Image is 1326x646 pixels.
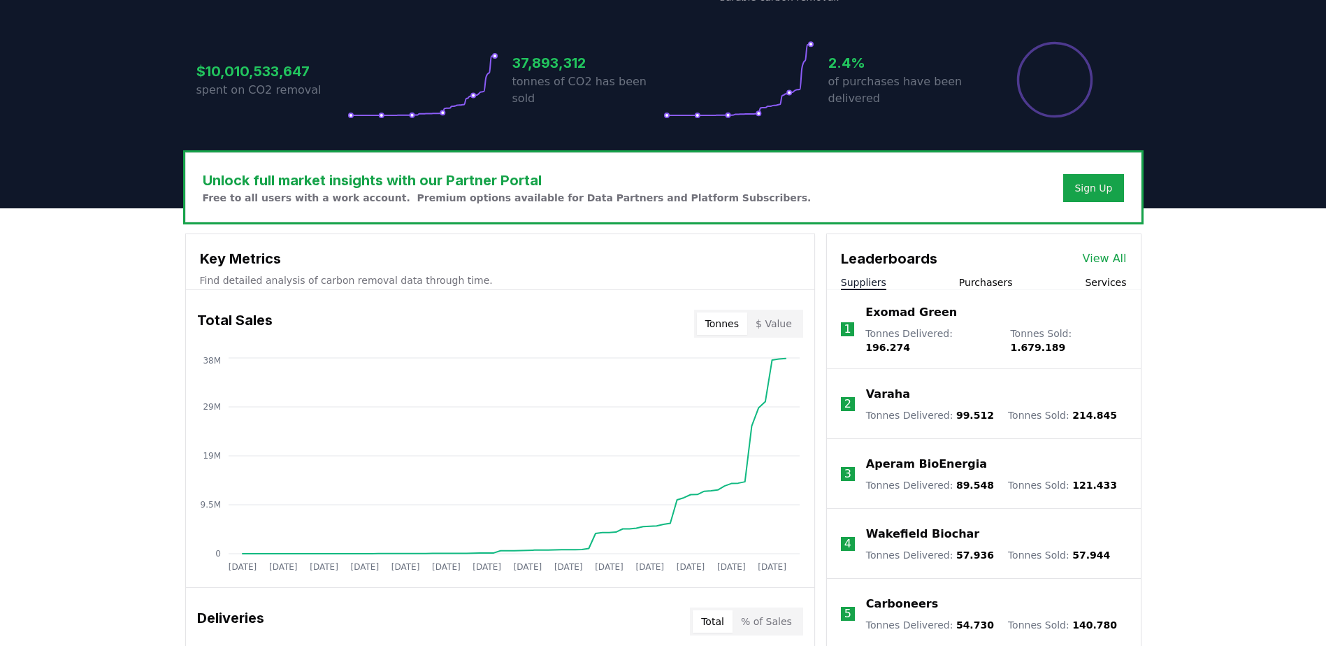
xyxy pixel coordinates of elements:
[350,562,379,572] tspan: [DATE]
[1063,174,1123,202] button: Sign Up
[866,478,994,492] p: Tonnes Delivered :
[1074,181,1112,195] a: Sign Up
[1010,326,1126,354] p: Tonnes Sold :
[391,562,419,572] tspan: [DATE]
[200,273,800,287] p: Find detailed analysis of carbon removal data through time.
[473,562,501,572] tspan: [DATE]
[697,313,747,335] button: Tonnes
[203,170,812,191] h3: Unlock full market insights with our Partner Portal
[956,550,994,561] span: 57.936
[203,451,221,461] tspan: 19M
[1072,619,1117,631] span: 140.780
[959,275,1013,289] button: Purchasers
[828,73,979,107] p: of purchases have been delivered
[215,549,221,559] tspan: 0
[866,548,994,562] p: Tonnes Delivered :
[1083,250,1127,267] a: View All
[197,608,264,636] h3: Deliveries
[717,562,746,572] tspan: [DATE]
[865,304,957,321] a: Exomad Green
[747,313,800,335] button: $ Value
[196,82,347,99] p: spent on CO2 removal
[1085,275,1126,289] button: Services
[1016,41,1094,119] div: Percentage of sales delivered
[228,562,257,572] tspan: [DATE]
[844,466,851,482] p: 3
[844,321,851,338] p: 1
[1010,342,1065,353] span: 1.679.189
[1072,550,1110,561] span: 57.944
[1008,478,1117,492] p: Tonnes Sold :
[1072,480,1117,491] span: 121.433
[866,408,994,422] p: Tonnes Delivered :
[203,356,221,366] tspan: 38M
[841,275,886,289] button: Suppliers
[635,562,664,572] tspan: [DATE]
[512,52,663,73] h3: 37,893,312
[203,402,221,412] tspan: 29M
[1008,618,1117,632] p: Tonnes Sold :
[310,562,338,572] tspan: [DATE]
[1008,408,1117,422] p: Tonnes Sold :
[841,248,937,269] h3: Leaderboards
[956,410,994,421] span: 99.512
[512,73,663,107] p: tonnes of CO2 has been sold
[866,596,938,612] a: Carboneers
[268,562,297,572] tspan: [DATE]
[200,248,800,269] h3: Key Metrics
[733,610,800,633] button: % of Sales
[866,526,979,543] a: Wakefield Biochar
[554,562,582,572] tspan: [DATE]
[595,562,624,572] tspan: [DATE]
[197,310,273,338] h3: Total Sales
[865,342,910,353] span: 196.274
[1008,548,1110,562] p: Tonnes Sold :
[432,562,461,572] tspan: [DATE]
[828,52,979,73] h3: 2.4%
[865,326,996,354] p: Tonnes Delivered :
[866,386,910,403] a: Varaha
[956,480,994,491] span: 89.548
[844,536,851,552] p: 4
[844,605,851,622] p: 5
[676,562,705,572] tspan: [DATE]
[956,619,994,631] span: 54.730
[866,618,994,632] p: Tonnes Delivered :
[200,500,220,510] tspan: 9.5M
[844,396,851,412] p: 2
[513,562,542,572] tspan: [DATE]
[758,562,786,572] tspan: [DATE]
[196,61,347,82] h3: $10,010,533,647
[1072,410,1117,421] span: 214.845
[203,191,812,205] p: Free to all users with a work account. Premium options available for Data Partners and Platform S...
[693,610,733,633] button: Total
[866,456,987,473] a: Aperam BioEnergia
